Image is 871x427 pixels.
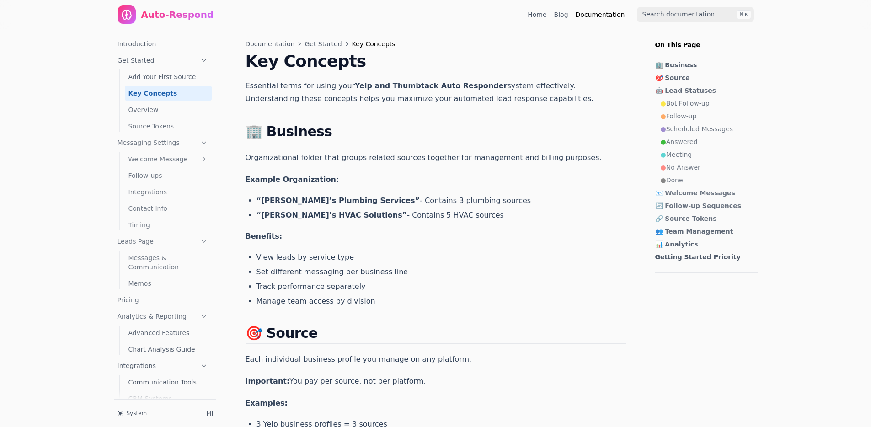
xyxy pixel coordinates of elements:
span: ● [661,138,666,145]
a: Pricing [114,293,212,307]
a: Memos [125,276,212,291]
span: Key Concepts [352,39,395,48]
strong: “[PERSON_NAME]’s HVAC Solutions” [256,211,407,219]
a: 🏢 Business [655,60,753,69]
a: Communication Tools [125,375,212,390]
a: Integrations [114,358,212,373]
p: You pay per source, not per platform. [246,375,626,388]
a: Blog [554,10,568,19]
strong: Important: [246,377,290,385]
h2: 🏢 Business [246,123,626,142]
button: System [114,407,200,420]
span: ● [661,100,666,107]
li: View leads by service type [256,252,626,263]
a: 📊 Analytics [655,240,753,249]
a: Documentation [246,39,295,48]
a: Chart Analysis Guide [125,342,212,357]
span: ● [661,176,666,184]
a: Documentation [576,10,625,19]
a: Add Your First Source [125,69,212,84]
strong: Examples: [246,399,288,407]
a: Source Tokens [125,119,212,133]
a: Get Started [114,53,212,68]
a: ●Bot Follow-up [661,99,753,108]
a: ●Answered [661,137,753,146]
a: Home [528,10,546,19]
p: On This Page [648,29,765,49]
a: Messaging Settings [114,135,212,150]
div: Auto-Respond [141,8,214,21]
a: Timing [125,218,212,232]
a: 👥 Team Management [655,227,753,236]
p: Essential terms for using your system effectively. Understanding these concepts helps you maximiz... [246,80,626,105]
button: Collapse sidebar [203,407,216,420]
li: Track performance separately [256,281,626,292]
a: Introduction [114,37,212,51]
a: 🔄 Follow-up Sequences [655,201,753,210]
a: Getting Started Priority [655,252,753,262]
a: Follow-ups [125,168,212,183]
li: Set different messaging per business line [256,267,626,278]
a: 🔗 Source Tokens [655,214,753,223]
span: ● [661,164,666,171]
a: Key Concepts [125,86,212,101]
a: Integrations [125,185,212,199]
a: ●Follow-up [661,112,753,121]
span: ● [661,151,666,158]
a: ●Scheduled Messages [661,124,753,133]
a: Get Started [305,39,342,48]
a: Advanced Features [125,326,212,340]
a: Welcome Message [125,152,212,166]
strong: “[PERSON_NAME]’s Plumbing Services” [256,196,420,205]
a: Leads Page [114,234,212,249]
li: - Contains 5 HVAC sources [256,210,626,221]
a: CRM Systems [125,391,212,406]
a: ●Meeting [661,150,753,159]
input: Search documentation… [637,7,754,22]
a: 🎯 Source [655,73,753,82]
a: Home page [118,5,214,24]
a: ●Done [661,176,753,185]
strong: Example Organization: [246,175,339,184]
h2: 🎯 Source [246,325,626,344]
strong: Yelp and Thumbtack Auto Responder [355,81,507,90]
span: ● [661,112,666,120]
h1: Key Concepts [246,52,626,70]
p: Organizational folder that groups related sources together for management and billing purposes. [246,151,626,164]
a: ●No Answer [661,163,753,172]
a: Contact Info [125,201,212,216]
p: Each individual business profile you manage on any platform. [246,353,626,366]
li: Manage team access by division [256,296,626,307]
a: 📧 Welcome Messages [655,188,753,197]
a: Messages & Communication [125,251,212,274]
span: ● [661,125,666,133]
strong: Benefits: [246,232,283,240]
a: Analytics & Reporting [114,309,212,324]
li: - Contains 3 plumbing sources [256,195,626,206]
a: 🤖 Lead Statuses [655,86,753,95]
a: Overview [125,102,212,117]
